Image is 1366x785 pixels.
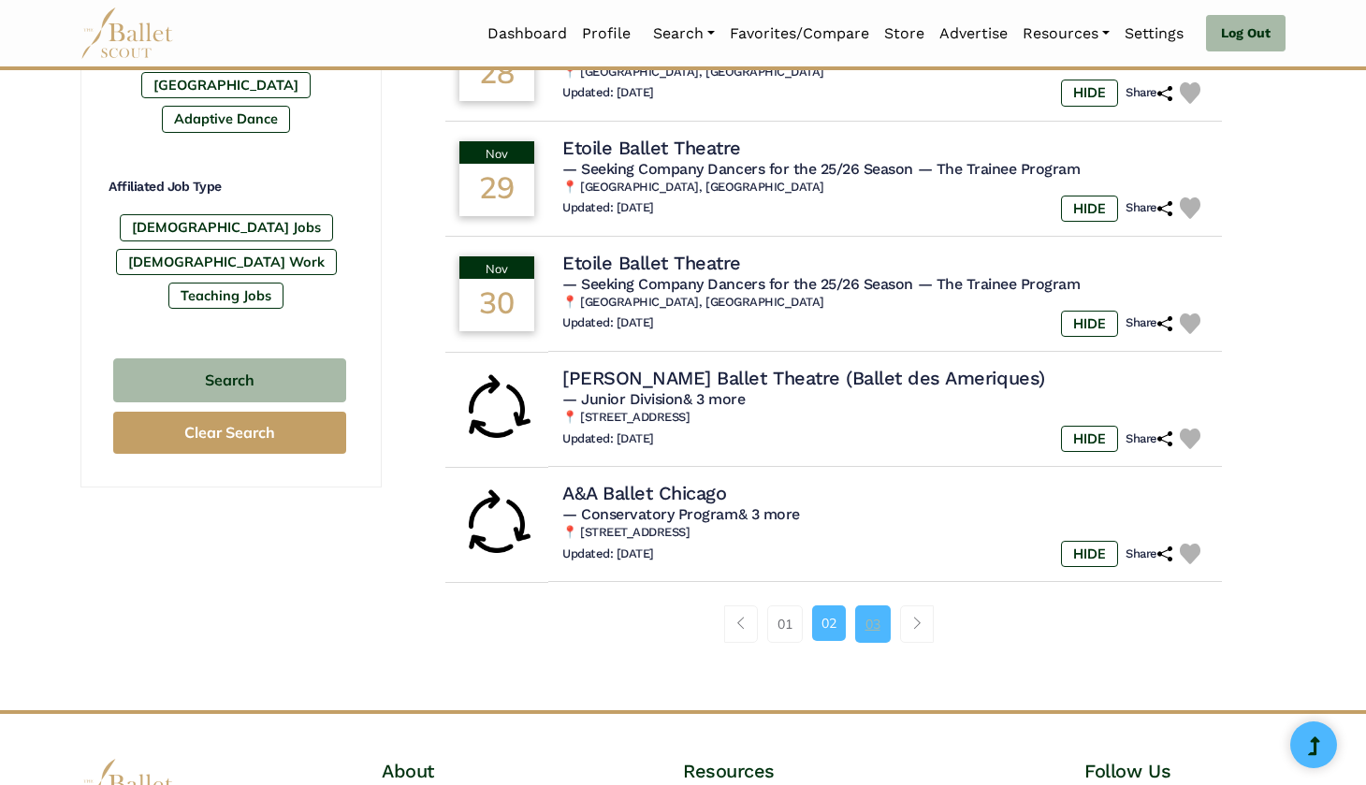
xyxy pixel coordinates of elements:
[1117,14,1191,53] a: Settings
[562,481,726,505] h4: A&A Ballet Chicago
[562,160,913,178] span: — Seeking Company Dancers for the 25/26 Season
[562,85,654,101] h6: Updated: [DATE]
[562,546,654,562] h6: Updated: [DATE]
[109,178,351,196] h4: Affiliated Job Type
[459,164,534,216] div: 29
[459,487,534,562] img: Rolling Audition
[168,283,283,309] label: Teaching Jobs
[459,49,534,101] div: 28
[562,65,1208,80] h6: 📍 [GEOGRAPHIC_DATA], [GEOGRAPHIC_DATA]
[562,275,913,293] span: — Seeking Company Dancers for the 25/26 Season
[1061,426,1118,452] label: HIDE
[646,14,722,53] a: Search
[855,605,891,643] a: 03
[562,251,741,275] h4: Etoile Ballet Theatre
[767,605,803,643] a: 01
[683,759,984,783] h4: Resources
[162,106,290,132] label: Adaptive Dance
[1061,311,1118,337] label: HIDE
[382,759,583,783] h4: About
[562,180,1208,196] h6: 📍 [GEOGRAPHIC_DATA], [GEOGRAPHIC_DATA]
[1126,546,1172,562] h6: Share
[562,390,745,408] span: — Junior Division
[1126,85,1172,101] h6: Share
[562,136,741,160] h4: Etoile Ballet Theatre
[459,279,534,331] div: 30
[141,72,311,98] label: [GEOGRAPHIC_DATA]
[562,505,800,523] span: — Conservatory Program
[1126,315,1172,331] h6: Share
[1126,200,1172,216] h6: Share
[459,256,534,279] div: Nov
[1015,14,1117,53] a: Resources
[683,390,745,408] a: & 3 more
[1126,431,1172,447] h6: Share
[724,605,944,643] nav: Page navigation example
[1206,15,1286,52] a: Log Out
[116,249,337,275] label: [DEMOGRAPHIC_DATA] Work
[562,366,1045,390] h4: [PERSON_NAME] Ballet Theatre (Ballet des Ameriques)
[877,14,932,53] a: Store
[918,160,1081,178] span: — The Trainee Program
[932,14,1015,53] a: Advertise
[574,14,638,53] a: Profile
[1061,541,1118,567] label: HIDE
[562,200,654,216] h6: Updated: [DATE]
[480,14,574,53] a: Dashboard
[722,14,877,53] a: Favorites/Compare
[459,141,534,164] div: Nov
[562,431,654,447] h6: Updated: [DATE]
[562,295,1208,311] h6: 📍 [GEOGRAPHIC_DATA], [GEOGRAPHIC_DATA]
[918,275,1081,293] span: — The Trainee Program
[120,214,333,240] label: [DEMOGRAPHIC_DATA] Jobs
[738,505,800,523] a: & 3 more
[562,315,654,331] h6: Updated: [DATE]
[113,358,346,402] button: Search
[459,372,534,447] img: Rolling Audition
[1061,80,1118,106] label: HIDE
[113,412,346,454] button: Clear Search
[562,525,1208,541] h6: 📍 [STREET_ADDRESS]
[1061,196,1118,222] label: HIDE
[812,605,846,641] a: 02
[1084,759,1286,783] h4: Follow Us
[562,410,1208,426] h6: 📍 [STREET_ADDRESS]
